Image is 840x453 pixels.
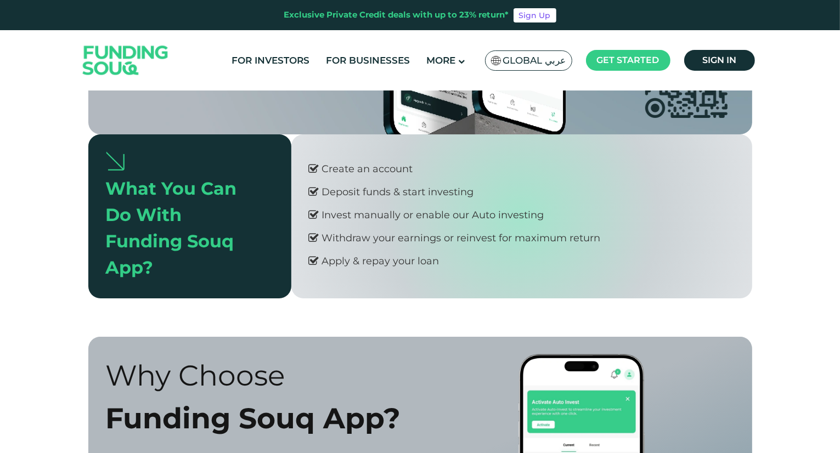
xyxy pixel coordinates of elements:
span: Global عربي [503,54,566,67]
a: For Investors [229,52,312,70]
a: For Businesses [323,52,413,70]
img: SA Flag [491,56,501,65]
a: Sign Up [514,8,556,22]
div: What You Can Do With Funding Souq App? [106,175,257,281]
img: arrow [106,151,125,171]
img: Logo [72,33,179,88]
div: Exclusive Private Credit deals with up to 23% return* [284,9,509,21]
div: Funding Souq App? [106,397,412,440]
div: Withdraw your earnings or reinvest for maximum return [322,232,601,244]
span: Get started [597,55,659,65]
div: Why Choose [106,354,412,397]
a: Sign in [684,50,755,71]
div: Invest manually or enable our Auto investing [322,209,544,221]
div: Deposit funds & start investing [322,186,474,198]
div: Create an account [322,163,413,175]
span: Sign in [702,55,736,65]
div: Apply & repay your loan [322,255,439,267]
span: More [426,55,455,66]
